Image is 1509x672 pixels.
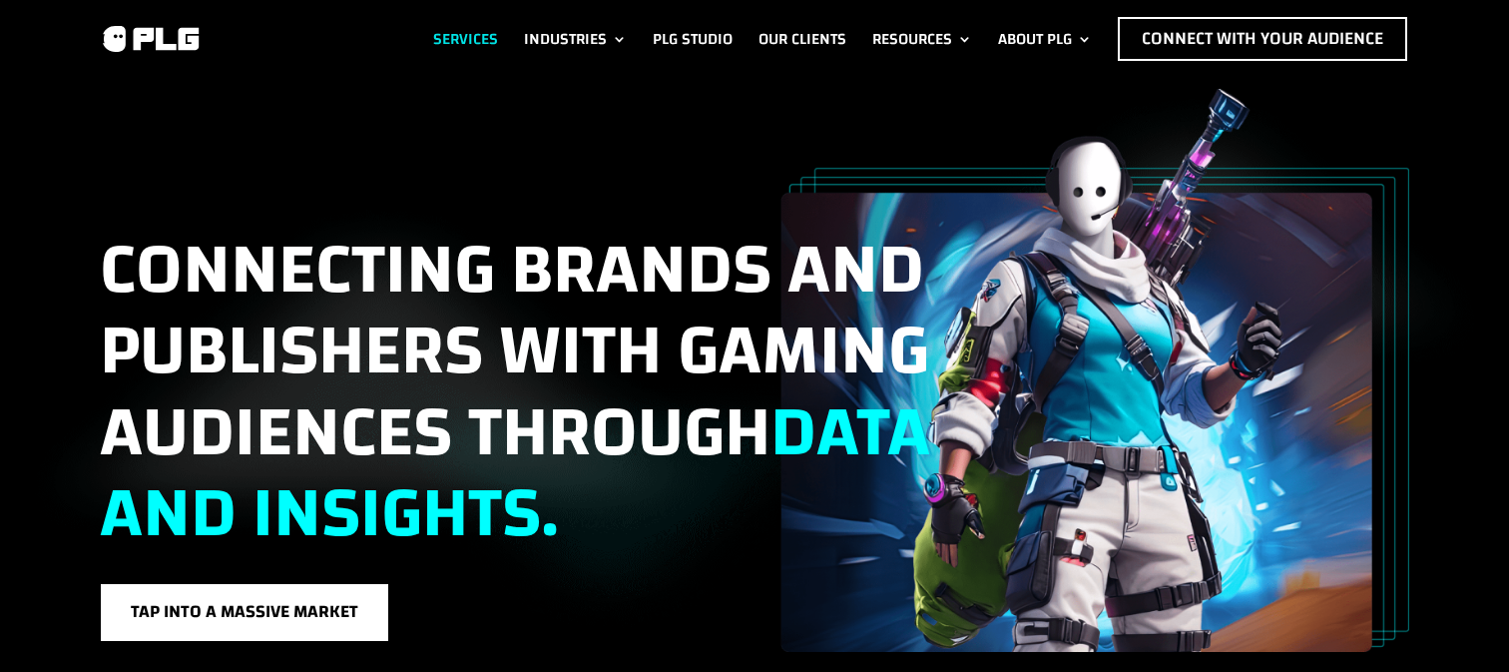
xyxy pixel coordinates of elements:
a: Industries [524,17,627,61]
iframe: Chat Widget [1409,576,1509,672]
a: About PLG [998,17,1092,61]
a: PLG Studio [653,17,733,61]
a: Resources [872,17,972,61]
a: Tap into a massive market [100,583,389,642]
span: data and insights. [100,366,930,579]
a: Connect with Your Audience [1118,17,1407,61]
a: Our Clients [758,17,846,61]
span: Connecting brands and publishers with gaming audiences through [100,204,930,579]
a: Services [433,17,498,61]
